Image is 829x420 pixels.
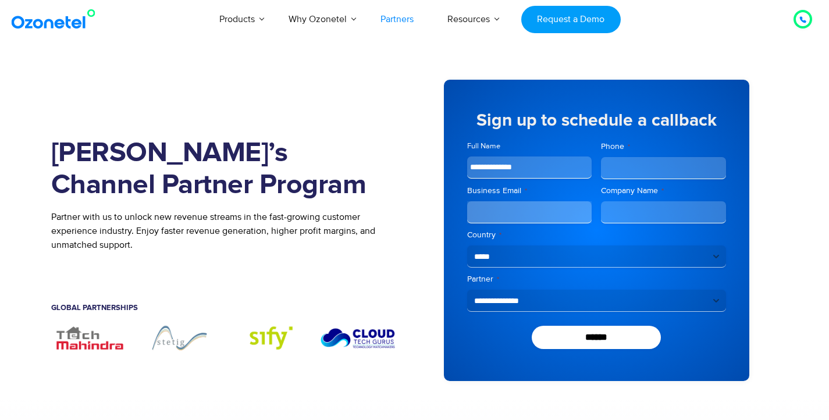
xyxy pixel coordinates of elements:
label: Country [467,229,726,241]
img: Stetig [140,323,218,352]
h5: Sign up to schedule a callback [467,112,726,129]
div: 4 / 7 [140,323,218,352]
div: 5 / 7 [230,323,308,352]
div: 3 / 7 [51,323,129,352]
img: CloubTech [319,323,397,352]
label: Company Name [601,185,726,197]
p: Partner with us to unlock new revenue streams in the fast-growing customer experience industry. E... [51,210,397,252]
a: Request a Demo [521,6,621,33]
div: Image Carousel [51,323,397,352]
label: Full Name [467,141,592,152]
label: Partner [467,273,726,285]
img: TechMahindra [51,323,129,352]
h5: Global Partnerships [51,304,397,312]
div: 6 / 7 [319,323,397,352]
img: Sify [230,323,308,352]
label: Business Email [467,185,592,197]
h1: [PERSON_NAME]’s Channel Partner Program [51,137,397,201]
label: Phone [601,141,726,152]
